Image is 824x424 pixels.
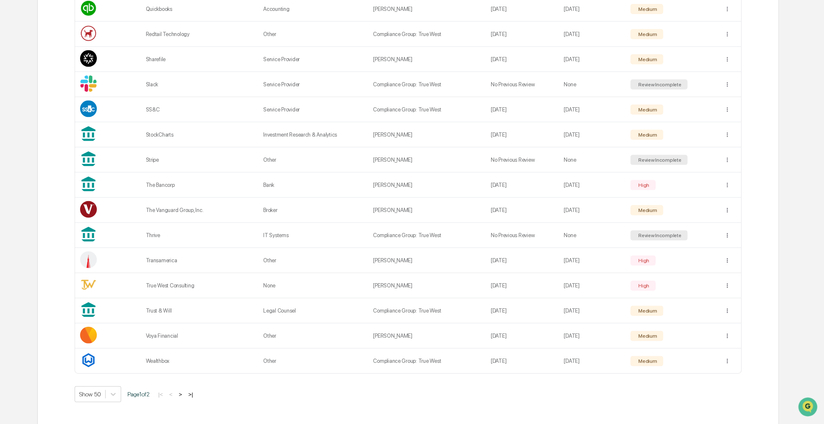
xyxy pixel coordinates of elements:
div: 🔎 [8,165,15,172]
td: Compliance Group: True West [368,349,486,373]
iframe: Open customer support [797,396,820,419]
td: Compliance Group: True West [368,97,486,122]
a: 🔎Data Lookup [5,161,56,176]
span: • [70,114,73,120]
span: Data Lookup [17,164,53,173]
td: [DATE] [559,273,625,298]
td: [DATE] [559,173,625,198]
td: [DATE] [559,198,625,223]
div: True West Consulting [145,282,253,289]
td: [DATE] [559,323,625,349]
span: Attestations [69,148,104,157]
button: Start new chat [143,66,153,76]
div: High [637,258,649,264]
img: Vendor Logo [80,101,97,117]
td: [PERSON_NAME] [368,248,486,273]
td: [DATE] [559,47,625,72]
td: No Previous Review [486,147,559,173]
td: [DATE] [486,273,559,298]
img: Sigrid Alegria [8,106,22,119]
button: < [167,391,175,398]
td: Service Provider [258,72,368,97]
td: [DATE] [559,248,625,273]
td: Other [258,349,368,373]
div: Voya Financial [145,333,253,339]
a: Powered byPylon [59,184,101,191]
div: High [637,182,649,188]
div: Wealthbox [145,358,253,364]
div: Redtail Technology [145,31,253,37]
div: Stripe [145,157,253,163]
div: Review Incomplete [637,82,681,88]
a: 🖐️Preclearance [5,145,57,160]
div: Medium [637,57,657,62]
img: Vendor Logo [80,251,97,268]
td: Compliance Group: True West [368,298,486,323]
td: [DATE] [486,173,559,198]
div: Thrive [145,232,253,238]
td: [DATE] [486,298,559,323]
div: Review Incomplete [637,157,681,163]
td: [DATE] [559,122,625,147]
div: Transamerica [145,257,253,264]
a: 🗄️Attestations [57,145,107,160]
td: [DATE] [559,298,625,323]
td: Legal Counsel [258,298,368,323]
td: No Previous Review [486,223,559,248]
div: Start new chat [38,64,137,72]
div: 🗄️ [61,149,67,156]
div: Review Incomplete [637,233,681,238]
td: [DATE] [486,198,559,223]
p: How can we help? [8,17,153,31]
span: Preclearance [17,148,54,157]
img: Vendor Logo [80,75,97,92]
div: StockCharts [145,132,253,138]
td: Compliance Group: True West [368,223,486,248]
div: Medium [637,358,657,364]
div: Medium [637,132,657,138]
td: Investment Research & Analytics [258,122,368,147]
td: Other [258,248,368,273]
td: [DATE] [486,22,559,47]
td: [DATE] [486,97,559,122]
div: High [637,283,649,289]
button: See all [130,91,153,101]
td: [DATE] [486,122,559,147]
div: Medium [637,207,657,213]
td: [PERSON_NAME] [368,273,486,298]
img: Vendor Logo [80,201,97,218]
span: [DATE] [74,114,91,120]
td: [PERSON_NAME] [368,173,486,198]
div: Medium [637,107,657,113]
td: Other [258,147,368,173]
img: 8933085812038_c878075ebb4cc5468115_72.jpg [18,64,33,79]
td: Bank [258,173,368,198]
td: Service Provider [258,47,368,72]
td: [DATE] [559,97,625,122]
td: Other [258,323,368,349]
img: Vendor Logo [80,327,97,344]
td: None [559,147,625,173]
td: Broker [258,198,368,223]
td: [PERSON_NAME] [368,198,486,223]
div: Sharefile [145,56,253,62]
img: Vendor Logo [80,50,97,67]
div: We're available if you need us! [38,72,115,79]
div: Trust & Will [145,308,253,314]
td: Compliance Group: True West [368,72,486,97]
span: Pylon [83,185,101,191]
td: [DATE] [486,349,559,373]
td: Compliance Group: True West [368,22,486,47]
td: IT Systems [258,223,368,248]
td: [PERSON_NAME] [368,47,486,72]
div: Medium [637,333,657,339]
div: Medium [637,308,657,314]
td: [PERSON_NAME] [368,323,486,349]
div: Past conversations [8,93,56,99]
span: [PERSON_NAME] [26,114,68,120]
div: Medium [637,6,657,12]
td: No Previous Review [486,72,559,97]
td: Other [258,22,368,47]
